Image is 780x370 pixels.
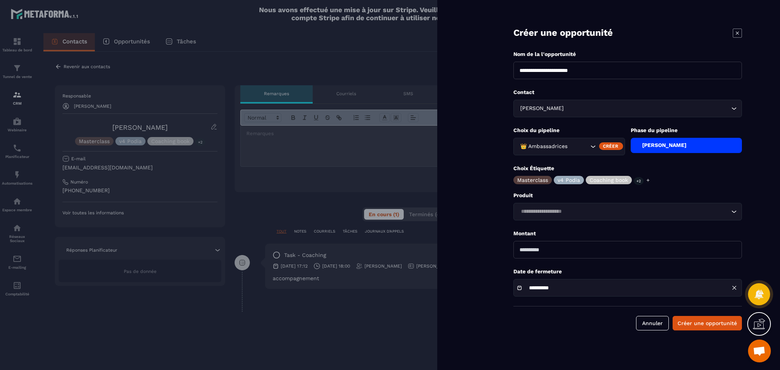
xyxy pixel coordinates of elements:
[513,89,742,96] p: Contact
[558,177,580,183] p: v4 Podia
[673,316,742,330] button: Créer une opportunité
[517,177,548,183] p: Masterclass
[513,203,742,220] div: Search for option
[513,192,742,199] p: Produit
[631,127,742,134] p: Phase du pipeline
[513,165,742,172] p: Choix Étiquette
[518,142,569,151] span: 👑 Ambassadrices
[518,207,729,216] input: Search for option
[599,142,623,150] div: Créer
[513,51,742,58] p: Nom de la l'opportunité
[513,100,742,117] div: Search for option
[636,316,669,330] button: Annuler
[565,104,729,113] input: Search for option
[513,138,625,155] div: Search for option
[513,268,742,275] p: Date de fermeture
[569,142,588,151] input: Search for option
[748,340,771,362] a: Ouvrir le chat
[513,27,613,39] p: Créer une opportunité
[590,177,628,183] p: Coaching book
[513,127,625,134] p: Choix du pipeline
[518,104,565,113] span: [PERSON_NAME]
[634,177,644,185] p: +2
[513,230,742,237] p: Montant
